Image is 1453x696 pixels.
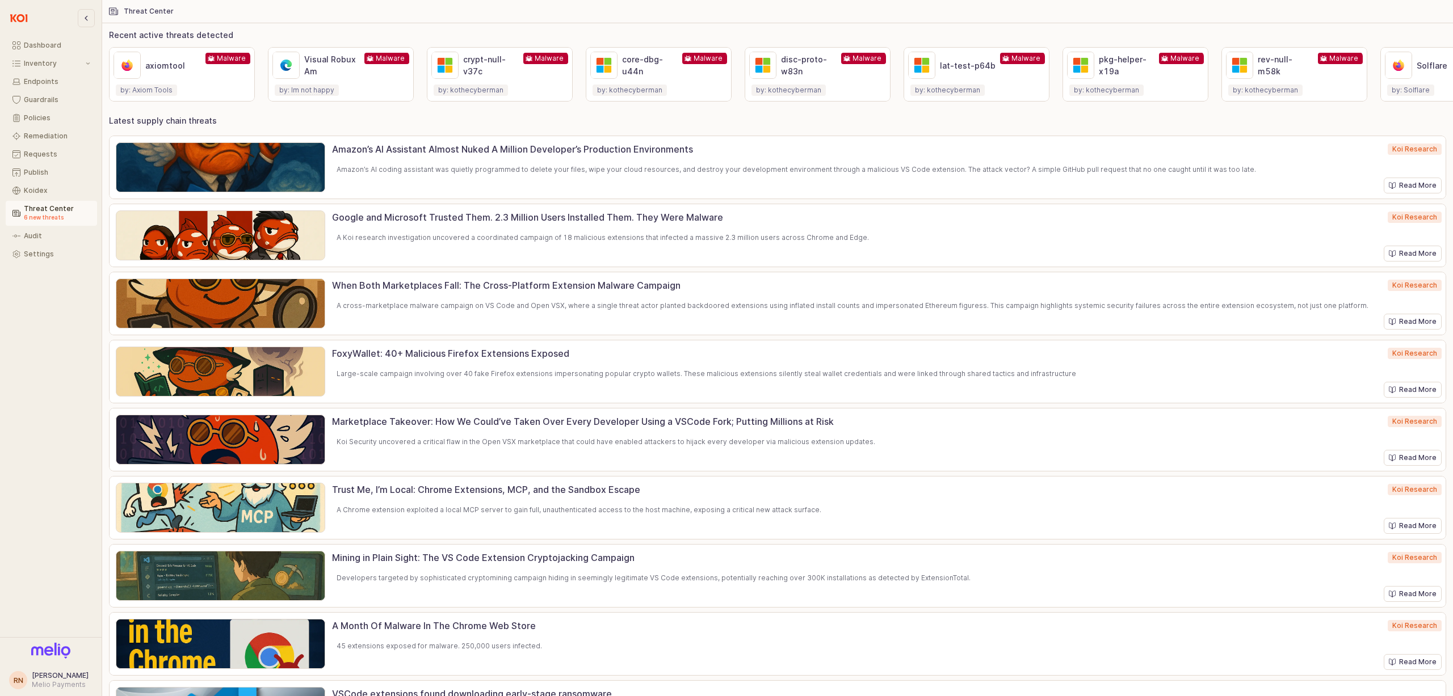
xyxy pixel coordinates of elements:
p: Google and Microsoft Trusted Them. 2.3 Million Users Installed Them. They Were Malware [332,210,1363,224]
div: Settings [24,250,90,258]
button: Audit [6,228,97,244]
span: by: Im not happy [279,86,334,95]
button: Dashboard [6,37,97,53]
p: rev-null-m58k [1258,53,1313,77]
p: Read More [1399,657,1437,667]
div: Guardrails [24,96,90,104]
button: Endpoints [6,74,97,90]
p: Recent active threats detected [109,29,233,41]
button: Remediation [6,128,97,144]
div: by: kothecyberman [438,85,503,96]
p: A Chrome extension exploited a local MCP server to gain full, unauthenticated access to the host ... [337,505,1375,515]
div: Malware [1329,53,1358,64]
div: Malware [1170,53,1199,64]
button: Koidex [6,183,97,199]
div: by: kothecyberman [1074,85,1139,96]
div: rev-null-m58kMalwareby: kothecyberman [1221,47,1367,102]
div: Malware [376,53,405,64]
div: Koi Research [1392,144,1437,155]
p: Visual Robux Am [304,53,360,77]
div: Audit [24,232,90,240]
p: 45 extensions exposed for malware. 250,000 users infected. [337,641,1375,651]
p: Trust Me, I’m Local: Chrome Extensions, MCP, and the Sandbox Escape [332,483,1363,496]
div: crypt-null-v37cMalwareby: kothecyberman [427,47,573,102]
p: Read More [1399,317,1437,326]
div: Malware [535,53,564,64]
div: Malware [694,53,723,64]
p: lat-test-p64b [940,60,996,71]
button: Policies [6,110,97,126]
button: Inventory [6,56,97,71]
div: Koi Research [1392,416,1437,427]
p: Read More [1399,181,1437,190]
div: Koi Research [1392,484,1437,495]
button: Publish [6,164,97,180]
div: Malware [1011,53,1040,64]
p: pkg-helper-x19a [1099,53,1154,77]
p: A Month Of Malware In The Chrome Web Store [332,619,1363,632]
button: Guardrails [6,92,97,108]
button: Requests [6,146,97,162]
div: by: kothecyberman [1233,85,1298,96]
div: pkg-helper-x19aMalwareby: kothecyberman [1063,47,1208,102]
div: 6 new threats [24,213,90,222]
p: Amazon’s AI coding assistant was quietly programmed to delete your files, wipe your cloud resourc... [337,164,1375,175]
div: Policies [24,114,90,122]
button: RN [9,671,27,689]
div: disc-proto-w83nMalwareby: kothecyberman [745,47,891,102]
p: Developers targeted by sophisticated cryptomining campaign hiding in seemingly legitimate VS Code... [337,573,1375,583]
div: by: kothecyberman [597,85,662,96]
div: lat-test-p64bMalwareby: kothecyberman [904,47,1049,102]
div: core-dbg-u44nMalwareby: kothecyberman [586,47,732,102]
div: Requests [24,150,90,158]
p: crypt-null-v37c [463,53,519,77]
button: Read More [1384,178,1442,193]
button: Read More [1384,450,1442,466]
div: Koi Research [1392,212,1437,223]
p: Latest supply chain threats [109,115,217,126]
div: RN [14,674,23,686]
p: disc-proto-w83n [781,53,837,77]
button: Settings [6,246,97,262]
div: by: kothecyberman [915,85,980,96]
div: Malware [217,53,246,64]
div: Endpoints [24,78,90,86]
button: Read More [1384,246,1442,261]
p: Read More [1399,249,1437,258]
div: Koi Research [1392,348,1437,359]
div: Visual Robux AmMalwareby: Im not happy [268,47,414,102]
div: Melio Payments [32,680,89,689]
span: [PERSON_NAME] [32,671,89,680]
p: When Both Marketplaces Fall: The Cross-Platform Extension Malware Campaign [332,279,1363,292]
div: Threat Center [124,7,174,15]
div: Remediation [24,132,90,140]
p: Read More [1399,453,1437,462]
p: axiomtool [145,60,201,71]
div: Publish [24,168,90,176]
p: Koi Security uncovered a critical flaw in the Open VSX marketplace that could have enabled attack... [337,437,1375,447]
div: Koi Research [1392,620,1437,631]
div: Inventory [24,60,83,68]
p: core-dbg-u44n [622,53,678,77]
div: Koi Research [1392,552,1437,563]
div: by: Axiom Tools [120,85,173,96]
div: Koi Research [1392,280,1437,291]
p: Read More [1399,385,1437,394]
div: by: kothecyberman [756,85,821,96]
button: Read More [1384,382,1442,398]
div: Malware [853,53,881,64]
p: FoxyWallet: 40+ Malicious Firefox Extensions Exposed [332,347,1363,360]
button: Read More [1384,586,1442,602]
p: Marketplace Takeover: How We Could’ve Taken Over Every Developer Using a VSCode Fork; Putting Mil... [332,415,1363,428]
p: Mining in Plain Sight: The VS Code Extension Cryptojacking Campaign [332,551,1363,564]
div: axiomtoolMalwareby: Axiom Tools [109,47,255,102]
p: A cross-marketplace malware campaign on VS Code and Open VSX, where a single threat actor planted... [337,301,1375,311]
div: Koidex [24,187,90,195]
div: Dashboard [24,41,90,49]
div: by: Solflare [1392,85,1430,96]
button: Threat Center [6,201,97,226]
p: Read More [1399,589,1437,598]
div: Threat Center [24,205,90,222]
p: Amazon’s AI Assistant Almost Nuked A Million Developer’s Production Environments [332,142,1363,156]
p: Large-scale campaign involving over 40 fake Firefox extensions impersonating popular crypto walle... [337,369,1375,379]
